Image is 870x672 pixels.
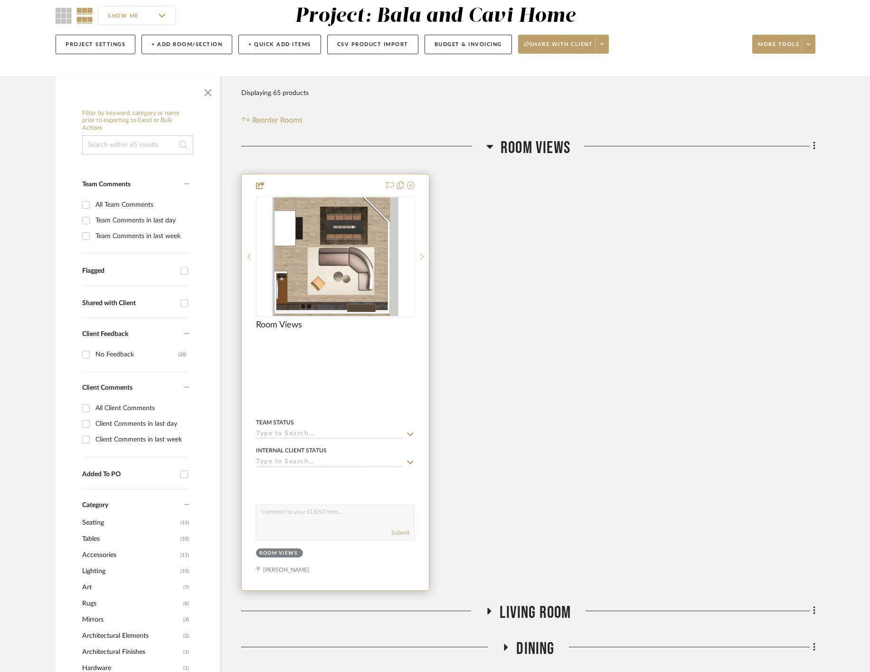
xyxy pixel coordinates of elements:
span: Architectural Finishes [82,644,181,660]
div: Client Comments in last day [95,416,187,432]
button: Reorder Rooms [241,115,303,126]
input: Type to Search… [256,430,403,439]
div: Flagged [82,267,176,275]
span: (6) [183,596,189,611]
span: Mirrors [82,612,181,628]
span: Team Comments [82,181,131,188]
button: CSV Product Import [327,35,418,54]
div: Displaying 65 products [241,84,309,103]
button: Project Settings [56,35,135,54]
span: More tools [758,41,799,55]
span: Share with client [524,41,593,55]
div: All Team Comments [95,197,187,212]
span: Category [82,501,108,509]
span: (10) [180,531,189,547]
div: Internal Client Status [256,446,327,455]
span: Lighting [82,563,178,579]
div: Team Status [256,418,294,427]
div: Client Comments in last week [95,432,187,447]
button: Budget & Invoicing [425,35,512,54]
button: + Quick Add Items [238,35,321,54]
div: All Client Comments [95,401,187,416]
span: (7) [183,580,189,595]
span: (11) [180,547,189,563]
span: Room Views [501,138,570,158]
span: (2) [183,628,189,643]
span: Accessories [82,547,178,563]
span: Living Room [500,603,571,623]
button: Share with client [518,35,609,54]
span: (11) [180,515,189,530]
div: (28) [178,347,187,362]
button: + Add Room/Section [142,35,232,54]
div: No Feedback [95,347,178,362]
button: Close [199,81,217,100]
input: Search within 65 results [82,135,193,154]
span: Architectural Elements [82,628,181,644]
span: Seating [82,515,178,531]
span: Client Feedback [82,331,128,337]
span: Reorder Rooms [252,115,303,126]
div: Team Comments in last day [95,213,187,228]
span: Rugs [82,595,181,612]
span: (1) [183,644,189,660]
button: More tools [752,35,815,54]
div: Shared with Client [82,299,176,307]
span: (10) [180,564,189,579]
input: Type to Search… [256,458,403,467]
span: Tables [82,531,178,547]
div: Added To PO [82,470,176,479]
span: Client Comments [82,384,132,391]
span: Room Views [256,320,302,330]
span: Art [82,579,181,595]
button: Submit [391,528,409,537]
div: Project: Bala and Cavi Home [295,6,576,26]
h6: Filter by keyword, category or name prior to exporting to Excel or Bulk Actions [82,110,193,132]
span: (3) [183,612,189,627]
span: Dining [516,639,554,659]
img: Room Views [272,197,398,316]
div: Room Views [259,550,297,557]
div: Team Comments in last week [95,229,187,244]
div: 0 [256,197,414,317]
